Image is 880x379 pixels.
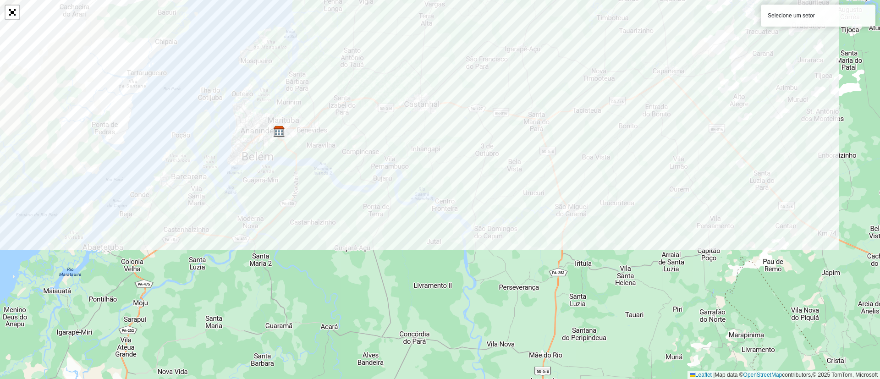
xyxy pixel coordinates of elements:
[743,372,782,378] a: OpenStreetMap
[713,372,715,378] span: |
[761,5,875,27] div: Selecione um setor
[690,372,712,378] a: Leaflet
[5,5,19,19] a: Abrir mapa em tela cheia
[687,371,880,379] div: Map data © contributors,© 2025 TomTom, Microsoft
